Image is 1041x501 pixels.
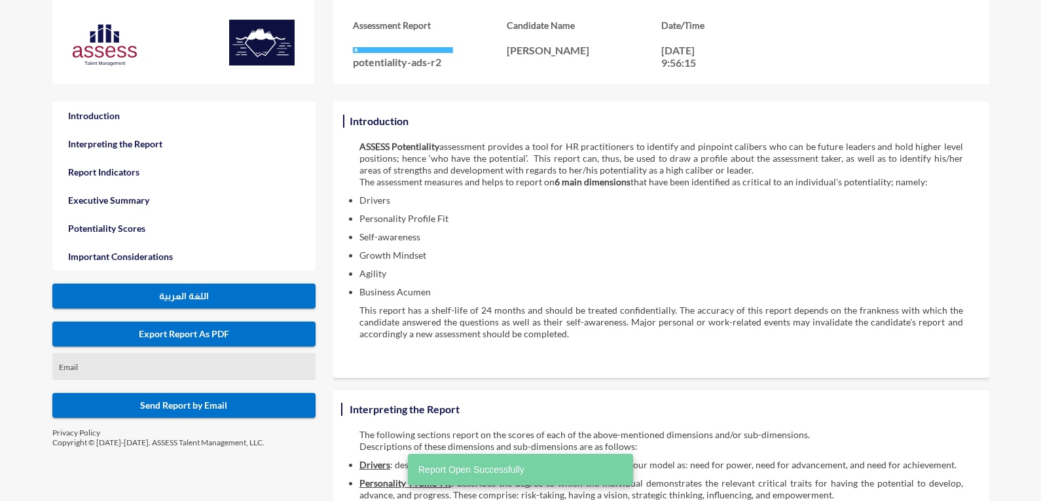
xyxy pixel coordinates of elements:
li: : describes the degree to which the individual demonstrates the relevant critical traits for havi... [359,477,963,501]
p: [PERSON_NAME] [507,44,661,56]
li: Agility [359,268,963,280]
strong: 6 main dimensions [555,176,630,187]
a: Potentiality Scores [52,214,316,242]
h3: Candidate Name [507,20,661,31]
a: Introduction [52,102,316,130]
h3: Interpreting the Report [346,399,463,418]
p: Privacy Policy [52,428,316,437]
p: Copyright © [DATE]-[DATE]. ASSESS Talent Management, LLC. [52,437,316,447]
h3: Introduction [346,111,412,130]
img: c18e5490-1be3-11ed-ac5f-1d8f5a949683_ASSESS%20Potentiality%20R2 [229,20,295,65]
button: اللغة العربية [52,284,316,308]
span: Report Open Successfully [418,463,524,476]
a: Executive Summary [52,186,316,214]
button: Send Report by Email [52,393,316,418]
p: assessment provides a tool for HR practitioners to identify and pinpoint calibers who can be futu... [359,141,963,176]
strong: Personality Profile Fit [359,477,451,489]
p: [DATE] 9:56:15 [661,44,720,69]
a: Report Indicators [52,158,316,186]
p: The following sections report on the scores of each of the above-mentioned dimensions and/or sub-... [359,429,963,453]
span: اللغة العربية [159,291,209,301]
h3: Assessment Report [353,20,507,31]
h3: Date/Time [661,20,815,31]
li: Self-awareness [359,231,963,243]
span: Export Report As PDF [139,328,229,339]
a: Interpreting the Report [52,130,316,158]
p: The assessment measures and helps to report on that have been identified as critical to an indivi... [359,176,963,188]
li: Drivers [359,195,963,206]
p: potentiality-ads-r2 [353,56,507,68]
li: : describes an individual’s motivators and are categorized in our model as: need for power, need ... [359,459,963,471]
li: Growth Mindset [359,250,963,261]
strong: ASSESS Potentiality [359,141,439,152]
button: Export Report As PDF [52,322,316,346]
strong: Drivers [359,459,390,470]
span: Send Report by Email [140,399,227,411]
img: Assess%20new%20logo-03.svg [72,22,137,68]
li: Personality Profile Fit [359,213,963,225]
a: Important Considerations [52,242,316,270]
li: Business Acumen [359,286,963,298]
p: This report has a shelf-life of 24 months and should be treated confidentially. The accuracy of t... [359,305,963,352]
